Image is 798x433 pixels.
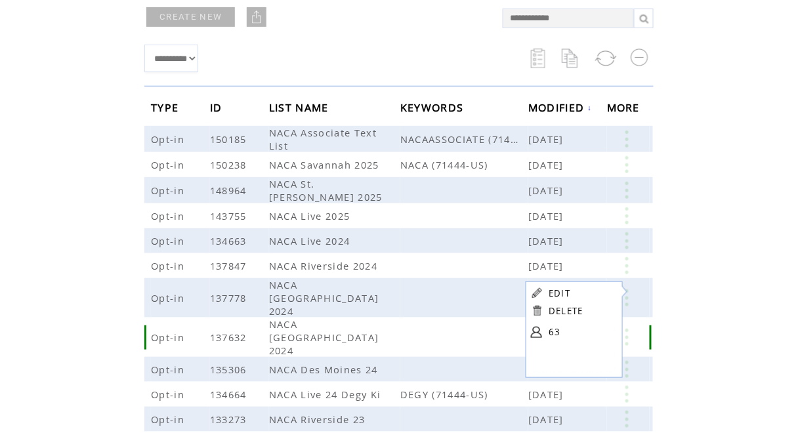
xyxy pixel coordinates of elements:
span: [DATE] [528,209,567,222]
span: Opt-in [151,158,188,171]
span: NACA Live 24 Degy Ki [269,388,385,401]
a: KEYWORDS [400,103,467,111]
a: TYPE [151,103,182,111]
span: Opt-in [151,363,188,376]
span: 135306 [210,363,250,376]
span: KEYWORDS [400,97,467,121]
a: EDIT [549,287,570,299]
span: Opt-in [151,133,188,146]
span: Opt-in [151,234,188,247]
span: NACA Live 2024 [269,234,354,247]
span: Opt-in [151,259,188,272]
span: [DATE] [528,234,567,247]
span: NACA Des Moines 24 [269,363,381,376]
img: upload.png [250,10,263,24]
span: MODIFIED [528,97,588,121]
span: [DATE] [528,413,567,426]
span: NACA Savannah 2025 [269,158,383,171]
a: MODIFIED↓ [528,104,593,112]
a: DELETE [549,305,583,317]
span: 143755 [210,209,250,222]
span: NACA (71444-US) [400,158,528,171]
span: [DATE] [528,133,567,146]
span: [DATE] [528,184,567,197]
span: 148964 [210,184,250,197]
span: MORE [607,97,643,121]
span: NACA Riverside 2024 [269,259,381,272]
span: 150238 [210,158,250,171]
span: 150185 [210,133,250,146]
span: [DATE] [528,259,567,272]
span: 137778 [210,291,250,304]
a: ID [210,103,226,111]
span: 133273 [210,413,250,426]
span: 134664 [210,388,250,401]
span: NACAASSOCIATE (71444-US) [400,133,528,146]
a: LIST NAME [269,103,332,111]
span: 137847 [210,259,250,272]
span: Opt-in [151,209,188,222]
span: NACA St. [PERSON_NAME] 2025 [269,177,386,203]
span: Opt-in [151,388,188,401]
span: NACA Associate Text List [269,126,377,152]
span: TYPE [151,97,182,121]
a: 63 [549,322,614,342]
a: CREATE NEW [146,7,235,27]
span: DEGY (71444-US) [400,388,528,401]
span: Opt-in [151,184,188,197]
span: Opt-in [151,291,188,304]
span: ID [210,97,226,121]
span: 134663 [210,234,250,247]
span: LIST NAME [269,97,332,121]
span: 137632 [210,331,250,344]
span: Opt-in [151,413,188,426]
span: NACA Live 2025 [269,209,354,222]
span: NACA Riverside 23 [269,413,369,426]
span: NACA [GEOGRAPHIC_DATA] 2024 [269,278,379,318]
span: [DATE] [528,158,567,171]
span: NACA [GEOGRAPHIC_DATA] 2024 [269,318,379,357]
span: Opt-in [151,331,188,344]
